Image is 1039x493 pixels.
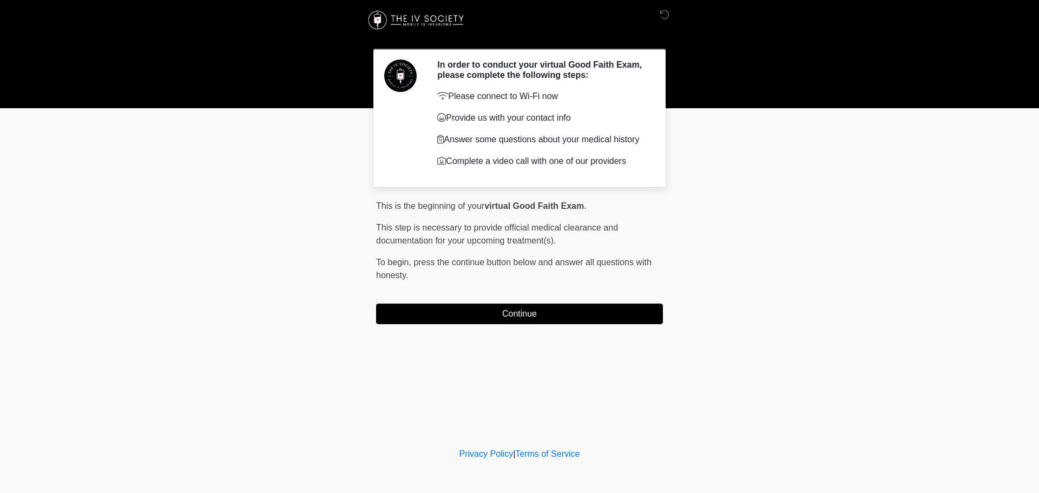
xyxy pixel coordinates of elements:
img: The IV Society Logo [365,8,469,32]
a: | [513,449,515,458]
img: Agent Avatar [384,60,417,92]
span: This is the beginning of your [376,201,484,211]
p: Complete a video call with one of our providers [437,155,647,168]
span: . [584,201,586,211]
h2: In order to conduct your virtual Good Faith Exam, please complete the following steps: [437,60,647,80]
button: Continue [376,304,663,324]
a: Privacy Policy [459,449,514,458]
p: Answer some questions about your medical history [437,133,647,146]
span: To begin, [376,258,413,267]
p: Provide us with your contact info [437,111,647,124]
p: Please connect to Wi-Fi now [437,90,647,103]
a: Terms of Service [515,449,580,458]
span: This step is necessary to provide official medical clearance and documentation for your upcoming ... [376,223,618,245]
strong: virtual Good Faith Exam [484,201,584,211]
span: press the continue button below and answer all questions with honesty. [376,258,652,280]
